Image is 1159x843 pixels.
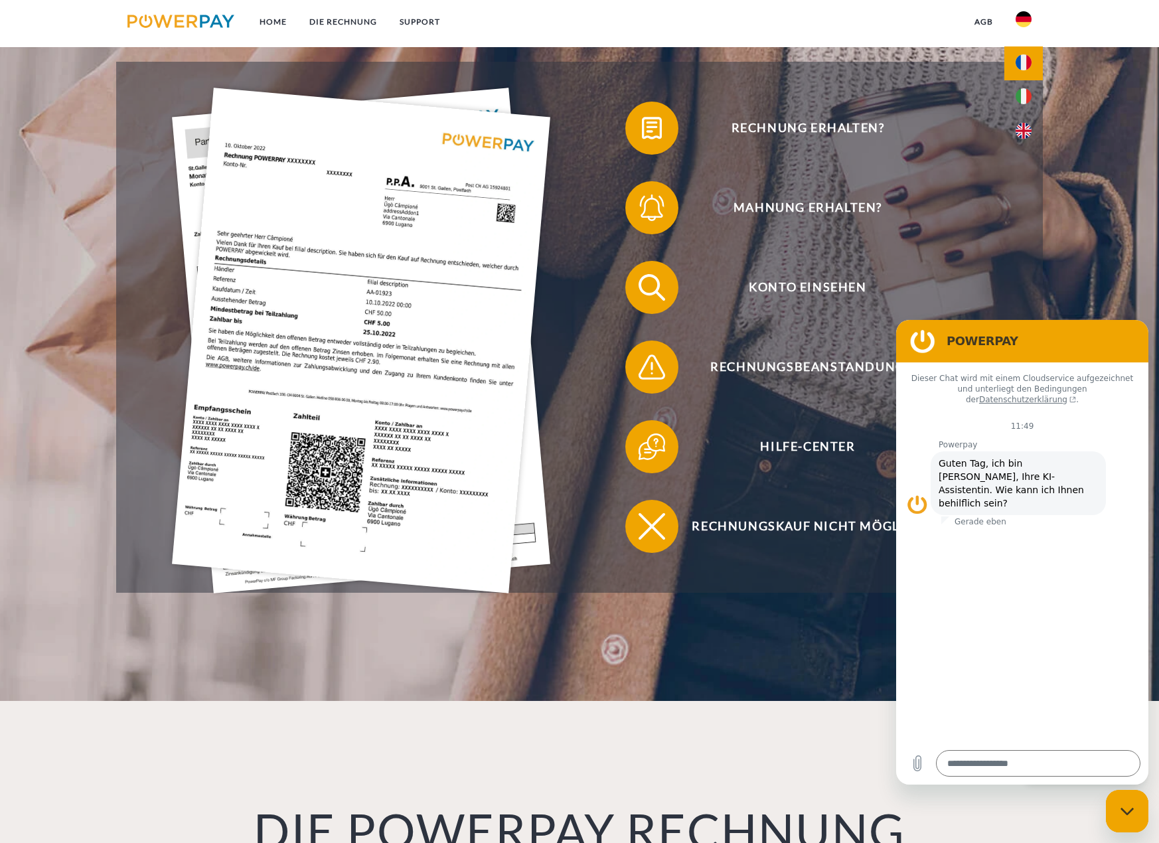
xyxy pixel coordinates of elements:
a: DIE RECHNUNG [298,10,388,34]
img: single_invoice_powerpay_de.jpg [172,88,550,593]
button: Hilfe-Center [625,420,970,473]
button: Rechnung erhalten? [625,102,970,155]
img: fr [1016,54,1032,70]
button: Rechnungskauf nicht möglich [625,500,970,553]
button: Rechnungsbeanstandung [625,341,970,394]
img: qb_bill.svg [635,112,668,145]
img: qb_search.svg [635,271,668,304]
span: Konto einsehen [645,261,970,314]
img: qb_help.svg [635,430,668,463]
span: Mahnung erhalten? [645,181,970,234]
a: Home [248,10,298,34]
a: agb [963,10,1004,34]
button: Konto einsehen [625,261,970,314]
button: Mahnung erhalten? [625,181,970,234]
img: de [1016,11,1032,27]
img: qb_close.svg [635,510,668,543]
span: Rechnung erhalten? [645,102,970,155]
img: qb_bell.svg [635,191,668,224]
img: it [1016,88,1032,104]
img: en [1016,123,1032,139]
span: Rechnungskauf nicht möglich [645,500,970,553]
img: logo-powerpay.svg [127,15,234,28]
span: Rechnungsbeanstandung [645,341,970,394]
img: qb_warning.svg [635,350,668,384]
a: SUPPORT [388,10,451,34]
iframe: Schaltfläche zum Öffnen des Messaging-Fensters; Konversation läuft [1106,790,1148,832]
span: Hilfe-Center [645,420,970,473]
iframe: Messaging-Fenster [896,320,1148,785]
